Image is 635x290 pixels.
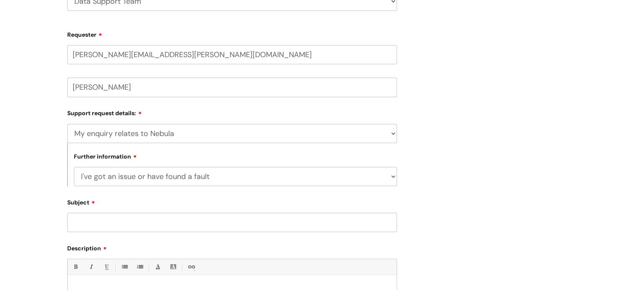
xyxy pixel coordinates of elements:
label: Support request details: [67,107,397,117]
a: • Unordered List (Ctrl-Shift-7) [119,262,129,272]
label: Requester [67,28,397,38]
label: Further information [74,152,137,160]
a: Link [186,262,196,272]
label: Description [67,242,397,252]
a: Italic (Ctrl-I) [86,262,96,272]
a: Bold (Ctrl-B) [70,262,81,272]
label: Subject [67,196,397,206]
a: Back Color [168,262,178,272]
a: Underline(Ctrl-U) [101,262,111,272]
a: Font Color [152,262,163,272]
a: 1. Ordered List (Ctrl-Shift-8) [134,262,145,272]
input: Email [67,45,397,64]
input: Your Name [67,78,397,97]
